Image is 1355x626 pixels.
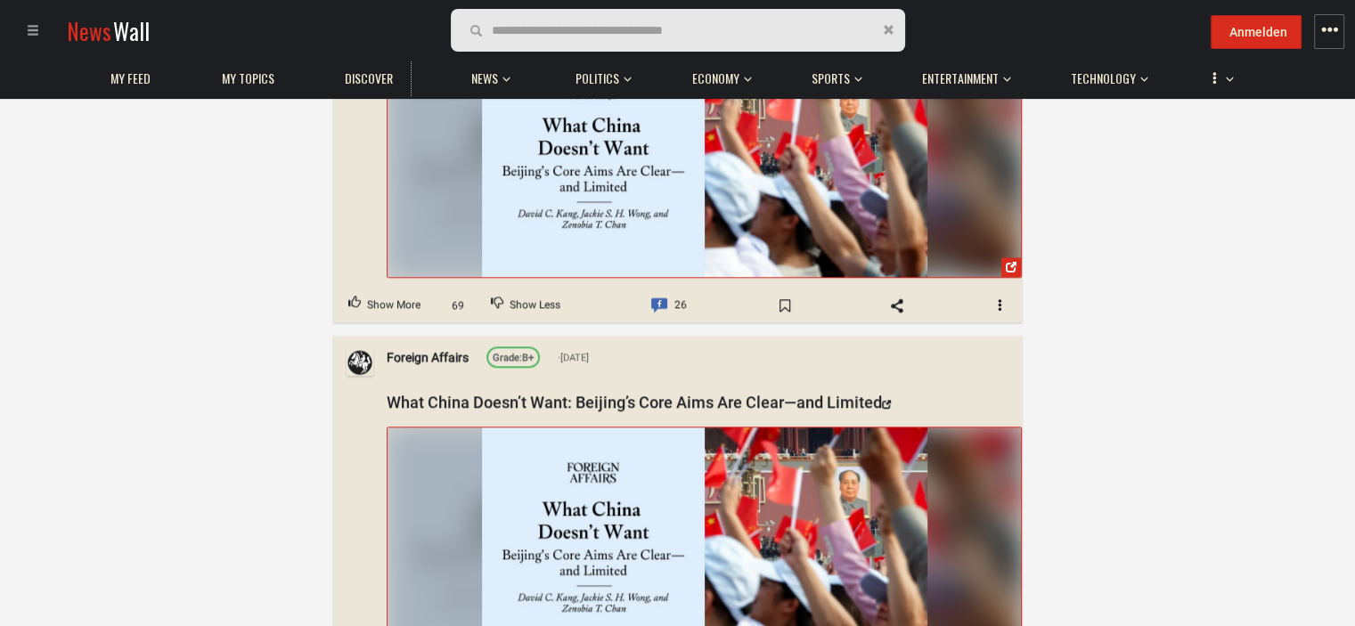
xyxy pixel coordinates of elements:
[567,61,628,96] a: Politics
[674,294,687,317] span: 26
[110,70,151,86] span: My Feed
[683,53,752,96] button: Economy
[803,61,859,96] a: Sports
[113,14,150,47] span: Wall
[692,70,739,86] span: Economy
[388,43,1021,277] img: 555004311_1318299013289294_8460866580675302048_n.jpg
[636,289,702,322] a: Comment
[493,352,522,363] span: Grade:
[567,53,632,96] button: Politics
[1071,70,1136,86] span: Technology
[462,61,507,96] a: News
[387,347,469,367] a: Foreign Affairs
[1229,25,1287,39] span: Anmelden
[462,53,516,96] button: News
[67,14,111,47] span: News
[913,53,1011,96] button: Entertainment
[471,70,498,86] span: News
[510,294,560,317] span: Show Less
[1062,61,1145,96] a: Technology
[759,291,811,320] span: Bookmark
[812,70,850,86] span: Sports
[1211,15,1302,49] button: Anmelden
[922,70,999,86] span: Entertainment
[387,393,891,411] a: What China Doesn’t Want: Beijing’s Core Aims Are Clear—and Limited
[558,349,589,365] span: [DATE]
[803,53,862,96] button: Sports
[367,294,420,317] span: Show More
[575,70,619,86] span: Politics
[1062,53,1148,96] button: Technology
[476,289,575,322] button: Downvote
[913,61,1008,96] a: Entertainment
[345,70,393,86] span: Discover
[333,289,436,322] button: Upvote
[222,70,274,86] span: My topics
[67,14,150,47] a: NewsWall
[347,349,373,376] img: Profile picture of Foreign Affairs
[493,350,534,366] div: B+
[482,43,927,277] img: Post Image 23392074
[871,291,923,320] span: Share
[442,297,473,314] span: 69
[387,42,1022,278] a: Post Image 23392074
[486,346,540,368] a: Grade:B+
[683,61,748,96] a: Economy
